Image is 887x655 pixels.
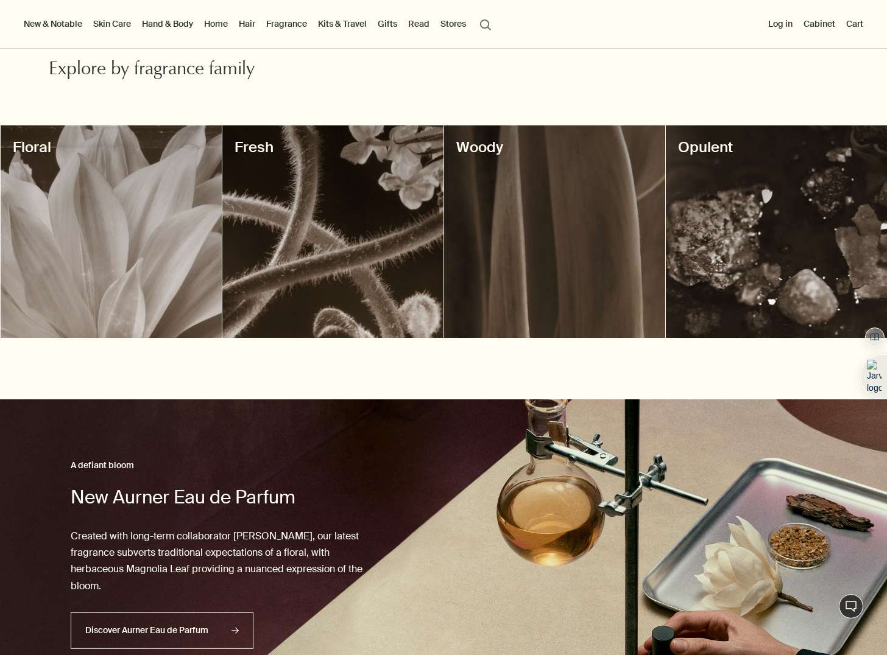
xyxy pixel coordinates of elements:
[71,612,253,649] a: Discover Aurner Eau de Parfum
[71,485,372,510] h2: New Aurner Eau de Parfum
[678,138,875,157] h3: Opulent
[839,594,863,618] button: Live Assistance
[236,16,258,32] a: Hair
[264,16,309,32] a: Fragrance
[456,138,653,157] h3: Woody
[1,125,222,338] a: decorativeFloral
[375,16,400,32] a: Gifts
[49,58,312,83] h2: Explore by fragrance family
[91,16,133,32] a: Skin Care
[844,16,866,32] button: Cart
[71,528,372,594] p: Created with long-term collaborator [PERSON_NAME], our latest fragrance subverts traditional expe...
[140,16,196,32] a: Hand & Body
[444,125,665,338] a: decorativeWoody
[13,138,210,157] h3: Floral
[666,125,887,338] a: decorativeOpulent
[475,12,497,35] button: Open search
[406,16,432,32] a: Read
[71,458,372,473] h3: A defiant bloom
[316,16,369,32] a: Kits & Travel
[438,16,468,32] button: Stores
[202,16,230,32] a: Home
[235,138,431,157] h3: Fresh
[222,125,443,338] a: decorativeFresh
[766,16,795,32] button: Log in
[801,16,838,32] a: Cabinet
[21,16,85,32] button: New & Notable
